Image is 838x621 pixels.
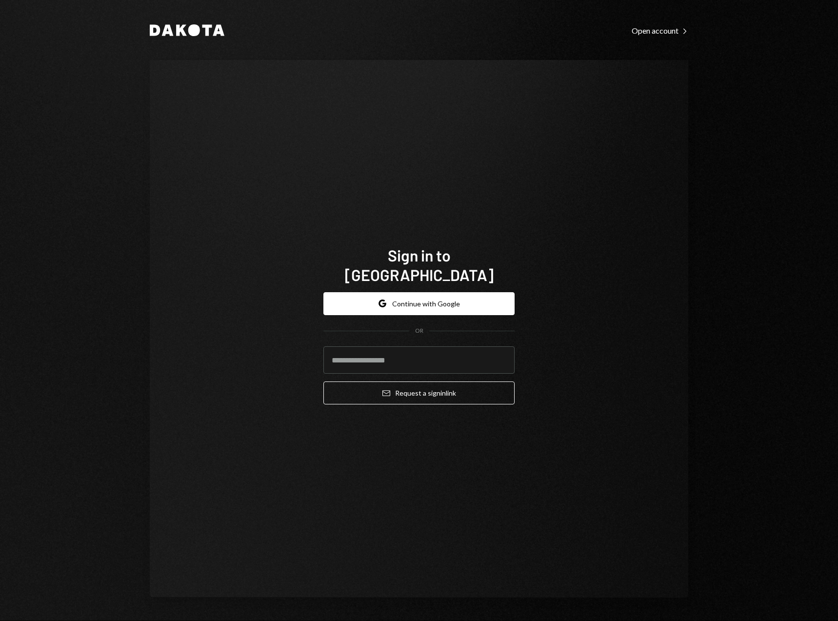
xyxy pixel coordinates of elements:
button: Request a signinlink [323,381,515,404]
div: Open account [632,26,688,36]
div: OR [415,327,423,335]
h1: Sign in to [GEOGRAPHIC_DATA] [323,245,515,284]
button: Continue with Google [323,292,515,315]
a: Open account [632,25,688,36]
